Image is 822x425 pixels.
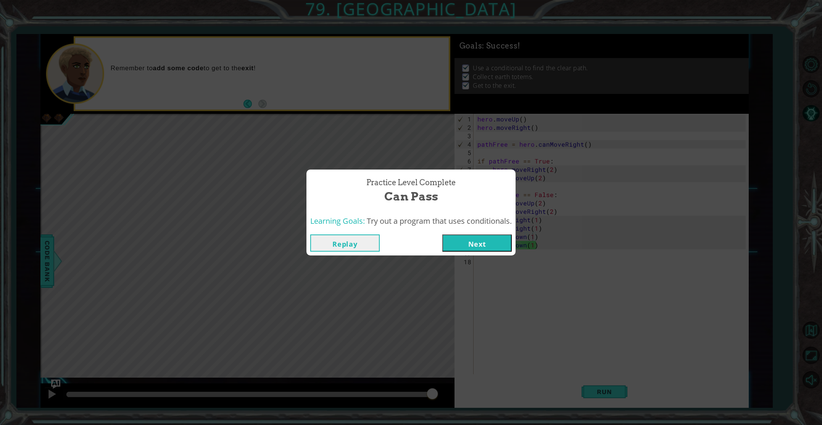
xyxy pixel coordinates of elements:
[442,234,512,252] button: Next
[310,234,380,252] button: Replay
[367,216,512,226] span: Try out a program that uses conditionals.
[310,216,365,226] span: Learning Goals:
[384,188,438,205] span: Can Pass
[366,177,456,188] span: Practice Level Complete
